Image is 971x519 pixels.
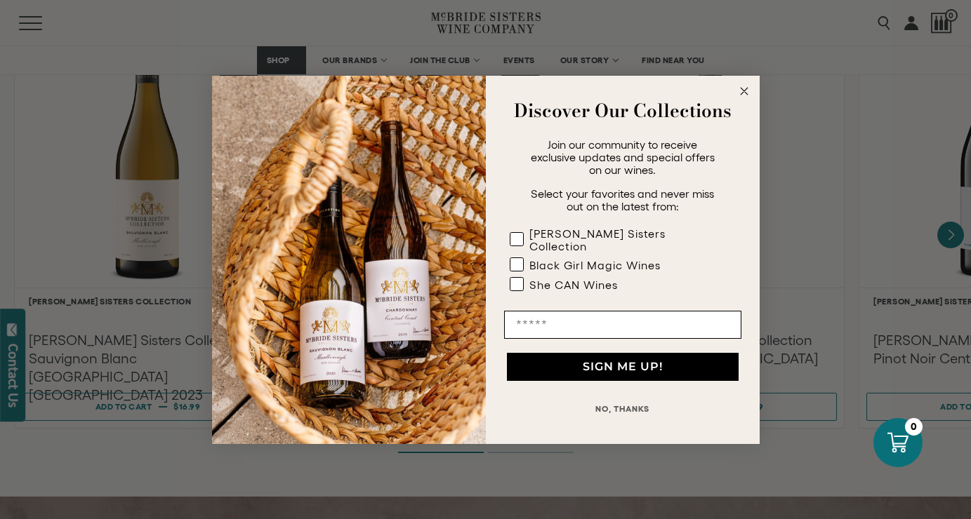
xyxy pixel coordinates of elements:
button: SIGN ME UP! [507,353,739,381]
div: [PERSON_NAME] Sisters Collection [529,227,713,252]
span: Join our community to receive exclusive updates and special offers on our wines. [531,138,715,176]
span: Select your favorites and never miss out on the latest from: [531,187,714,213]
input: Email [504,311,741,339]
strong: Discover Our Collections [514,97,732,124]
div: Black Girl Magic Wines [529,259,661,271]
button: Close dialog [736,83,753,100]
div: 0 [905,418,923,436]
div: She CAN Wines [529,278,618,291]
button: NO, THANKS [504,395,741,423]
img: 42653730-7e35-4af7-a99d-12bf478283cf.jpeg [212,76,486,444]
